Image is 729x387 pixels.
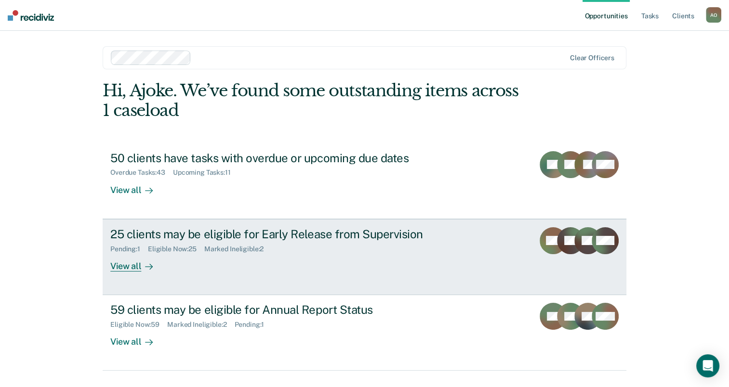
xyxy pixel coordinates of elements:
div: Eligible Now : 25 [148,245,204,253]
a: 25 clients may be eligible for Early Release from SupervisionPending:1Eligible Now:25Marked Ineli... [103,219,626,295]
a: 50 clients have tasks with overdue or upcoming due datesOverdue Tasks:43Upcoming Tasks:11View all [103,143,626,219]
div: Pending : 1 [110,245,148,253]
div: Overdue Tasks : 43 [110,168,173,177]
div: Hi, Ajoke. We’ve found some outstanding items across 1 caseload [103,81,521,120]
div: View all [110,177,164,195]
button: AO [706,7,721,23]
div: Upcoming Tasks : 11 [173,168,239,177]
div: 50 clients have tasks with overdue or upcoming due dates [110,151,449,165]
img: Recidiviz [8,10,54,21]
div: View all [110,253,164,271]
div: Marked Ineligible : 2 [204,245,271,253]
div: Marked Ineligible : 2 [167,321,234,329]
div: 59 clients may be eligible for Annual Report Status [110,303,449,317]
div: Clear officers [570,54,614,62]
div: A O [706,7,721,23]
div: Eligible Now : 59 [110,321,167,329]
div: 25 clients may be eligible for Early Release from Supervision [110,227,449,241]
a: 59 clients may be eligible for Annual Report StatusEligible Now:59Marked Ineligible:2Pending:1Vie... [103,295,626,371]
div: Open Intercom Messenger [696,354,719,377]
div: View all [110,329,164,348]
div: Pending : 1 [234,321,272,329]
